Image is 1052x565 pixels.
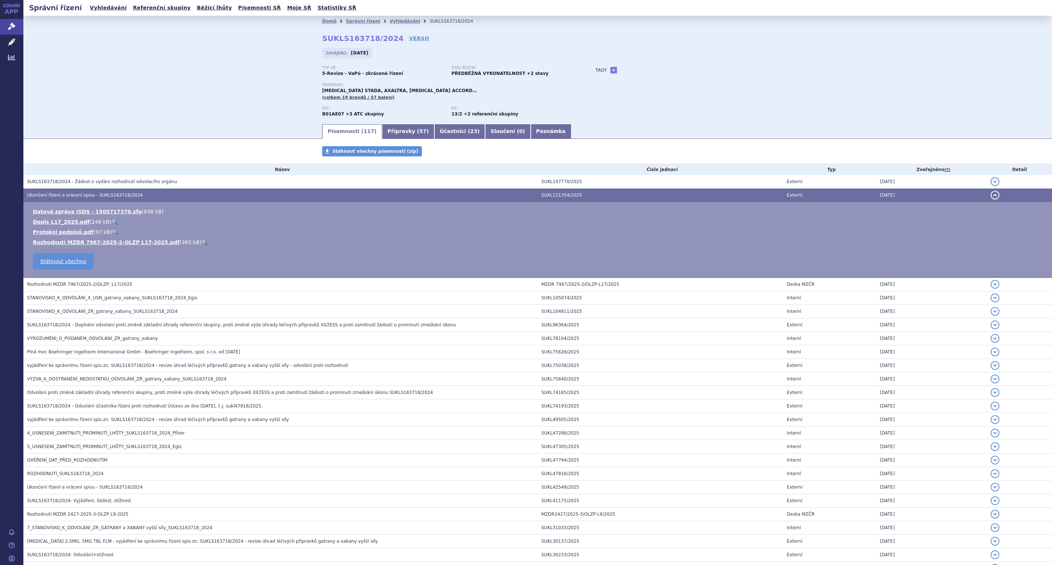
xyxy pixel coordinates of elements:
span: Stáhnout všechny písemnosti (zip) [332,149,418,154]
button: detail [991,307,999,316]
span: ELIQUIS 2,5MG, 5MG TBL FLM - vyjádření ke správnímu řízení spis.zn. SUKLS163718/2024 - revize úhr... [27,539,378,544]
td: SUKL41175/2025 [538,494,783,508]
span: Interní [787,309,801,314]
td: [DATE] [876,399,987,413]
strong: [DATE] [351,50,369,56]
span: ROZHODNUTÍ_SUKLS163718_2024 [27,471,103,476]
span: Deska MZČR [787,282,815,287]
span: Externí [787,179,802,184]
strong: léčiva k terapii nebo k profylaxi tromboembolických onemocnění, přímé inhibitory faktoru Xa a tro... [451,111,462,117]
td: SUKL49505/2025 [538,413,783,426]
p: ATC: [322,106,444,111]
a: Moje SŘ [285,3,313,13]
strong: 5-Revize - VaPú - zkrácené řízení [322,71,403,76]
td: SUKL197770/2025 [538,175,783,189]
li: ( ) [33,218,1045,225]
td: SUKL47286/2025 [538,426,783,440]
span: Interní [787,376,801,382]
span: Externí [787,322,802,327]
button: detail [991,510,999,519]
span: Externí [787,193,802,198]
td: SUKL75640/2025 [538,372,783,386]
a: Referenční skupiny [131,3,193,13]
td: [DATE] [876,494,987,508]
a: Písemnosti SŘ [236,3,283,13]
strong: +2 referenční skupiny [464,111,518,117]
td: SUKL74185/2025 [538,386,783,399]
span: 838 kB [144,209,161,215]
span: Interní [787,525,801,530]
a: Datová zpráva ISDS - 1505717370.zfo [33,209,142,215]
td: [DATE] [876,189,987,202]
strong: DABIGATRAN-ETEXILÁT [322,111,344,117]
td: [DATE] [876,467,987,481]
td: [DATE] [876,318,987,332]
button: detail [991,191,999,200]
span: (celkem 19 brandů / 57 balení) [322,95,394,100]
span: VÝZVA_K_ODSTRANĚNÍ_NEDOSTATKU_ODVOLÁNÍ_ZR_gatrany_xabany_SUKLS163718_2024 [27,376,226,382]
span: [MEDICAL_DATA] STADA, AXALTRA, [MEDICAL_DATA] ACCORD… [322,88,477,93]
span: 4_USNESENÍ_ZAMÍTNUTÍ_PROMINUTÍ_LHŮTY_SUKLS163718_2024_Pfizer [27,431,185,436]
span: VYROZUMĚNÍ_O_PODANÉM_ODVOLÁNÍ_ZR_gatrany_xabany [27,336,158,341]
button: detail [991,293,999,302]
a: Stáhnout všechno [33,253,94,270]
td: SUKL30137/2025 [538,535,783,548]
button: detail [991,348,999,356]
a: Protokol podpisů.pdf [33,229,94,235]
a: Poznámka [531,124,571,139]
span: Externí [787,390,802,395]
td: [DATE] [876,277,987,291]
button: detail [991,483,999,492]
li: ( ) [33,208,1045,215]
span: 117 [363,128,374,134]
span: Externí [787,403,802,409]
a: Vyhledávání [390,19,420,24]
span: Deska MZČR [787,512,815,517]
button: detail [991,402,999,410]
button: detail [991,456,999,464]
td: SUKL96364/2025 [538,318,783,332]
td: SUKL30233/2025 [538,548,783,562]
span: Interní [787,295,801,300]
span: SUKLS163718/2024 - Doplnění odvolání proti změně základní úhrady referenční skupiny, proti změně ... [27,322,456,327]
button: detail [991,388,999,397]
td: [DATE] [876,426,987,440]
a: Dopis L17_2025.pdf [33,219,89,225]
td: MZDR2427/2025-3/OLZP-L9/2025 [538,508,783,521]
span: SUKLS163718/2024- Vyjádření, žádost, stížnost [27,498,131,503]
button: detail [991,469,999,478]
span: 23 [470,128,477,134]
a: Přípravky (57) [382,124,434,139]
td: SUKL75626/2025 [538,345,783,359]
td: [DATE] [876,372,987,386]
th: Detail [987,164,1052,175]
td: SUKL104811/2025 [538,305,783,318]
td: SUKL47794/2025 [538,454,783,467]
td: SUKL31033/2025 [538,521,783,535]
td: SUKL74193/2025 [538,399,783,413]
strong: SUKLS163718/2024 [322,34,404,43]
span: SUKLS163718/2024- Odvolání+stížnost [27,552,114,557]
td: [DATE] [876,175,987,189]
td: [DATE] [876,454,987,467]
span: SUKLS163718/2024 - Žádost o vydání rozhodnutí odvolacího orgánu [27,179,177,184]
li: ( ) [33,228,1045,236]
h2: Správní řízení [23,3,88,13]
td: [DATE] [876,345,987,359]
a: Statistiky SŘ [315,3,358,13]
a: Stáhnout všechny písemnosti (zip) [322,146,422,156]
button: detail [991,550,999,559]
button: detail [991,321,999,329]
a: + [610,67,617,73]
a: Správní řízení [346,19,380,24]
a: VERSO [409,35,429,42]
button: detail [991,429,999,437]
button: detail [991,375,999,383]
a: Rozhodnutí MZDR 7967-2025-2-OLZP L17-2025.pdf [33,239,180,245]
button: detail [991,177,999,186]
span: 365 kB [182,239,199,245]
a: Písemnosti (117) [322,124,382,139]
span: Externí [787,539,802,544]
th: Název [23,164,538,175]
td: SUKL47816/2025 [538,467,783,481]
